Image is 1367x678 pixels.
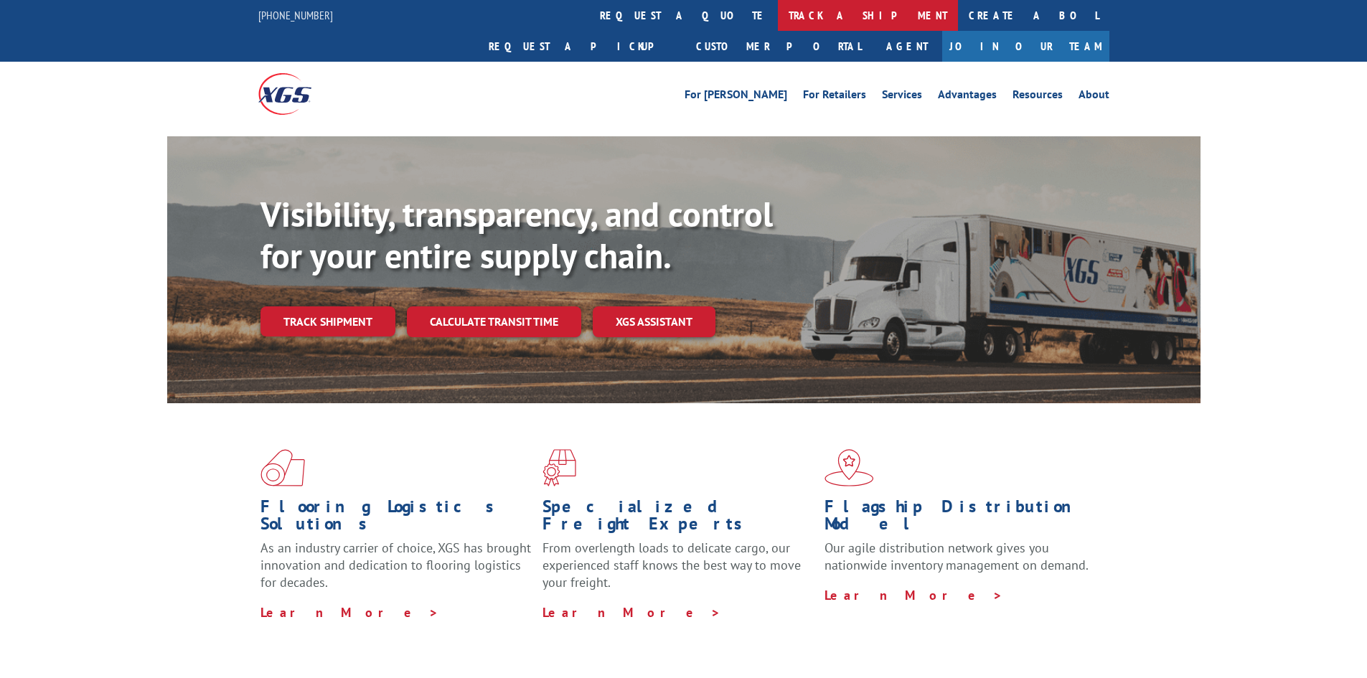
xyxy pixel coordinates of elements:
[260,604,439,621] a: Learn More >
[542,540,814,603] p: From overlength loads to delicate cargo, our experienced staff knows the best way to move your fr...
[872,31,942,62] a: Agent
[825,587,1003,603] a: Learn More >
[260,449,305,486] img: xgs-icon-total-supply-chain-intelligence-red
[685,89,787,105] a: For [PERSON_NAME]
[1013,89,1063,105] a: Resources
[938,89,997,105] a: Advantages
[685,31,872,62] a: Customer Portal
[260,540,531,590] span: As an industry carrier of choice, XGS has brought innovation and dedication to flooring logistics...
[260,498,532,540] h1: Flooring Logistics Solutions
[942,31,1109,62] a: Join Our Team
[542,498,814,540] h1: Specialized Freight Experts
[478,31,685,62] a: Request a pickup
[825,498,1096,540] h1: Flagship Distribution Model
[825,540,1089,573] span: Our agile distribution network gives you nationwide inventory management on demand.
[260,192,773,278] b: Visibility, transparency, and control for your entire supply chain.
[260,306,395,336] a: Track shipment
[882,89,922,105] a: Services
[593,306,715,337] a: XGS ASSISTANT
[542,449,576,486] img: xgs-icon-focused-on-flooring-red
[258,8,333,22] a: [PHONE_NUMBER]
[803,89,866,105] a: For Retailers
[1079,89,1109,105] a: About
[825,449,874,486] img: xgs-icon-flagship-distribution-model-red
[542,604,721,621] a: Learn More >
[407,306,581,337] a: Calculate transit time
